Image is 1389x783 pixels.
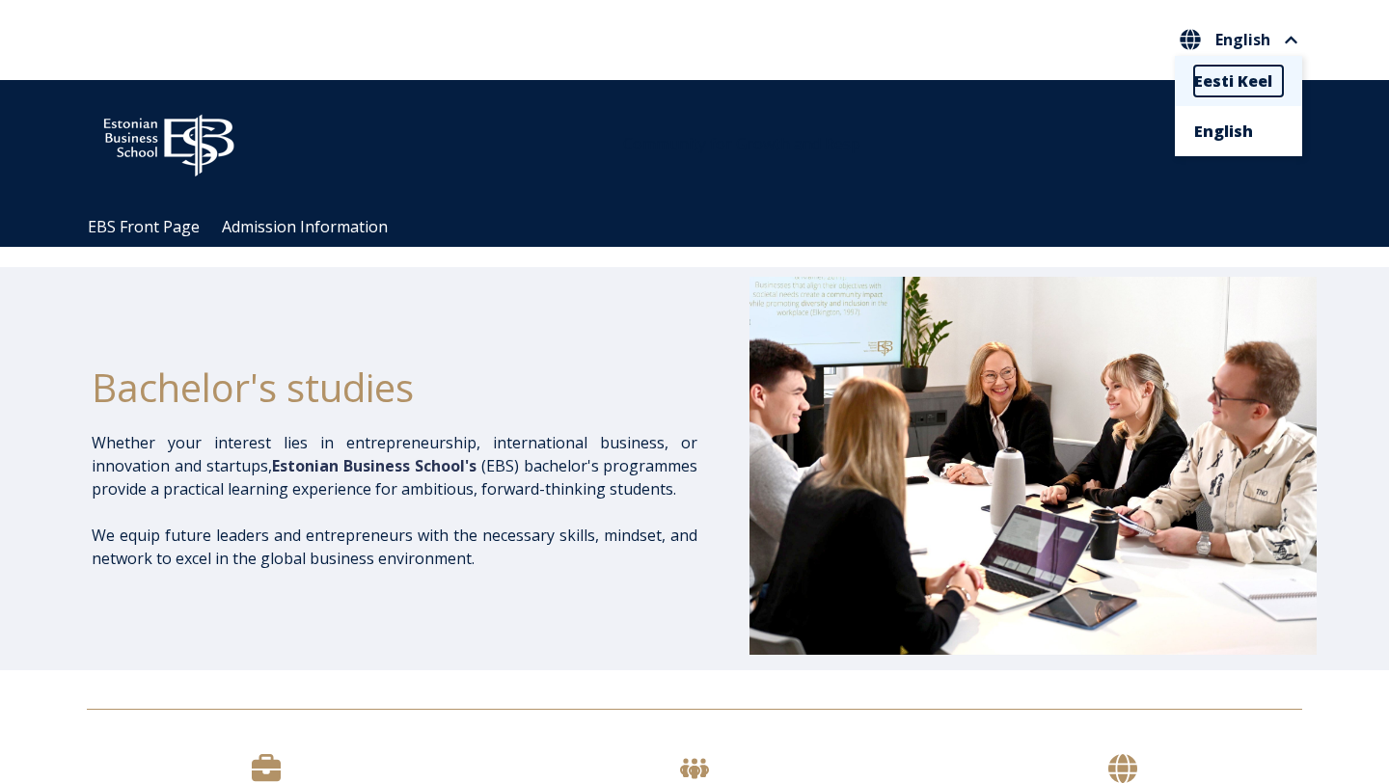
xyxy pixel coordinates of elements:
a: English [1194,116,1283,147]
a: EBS Front Page [88,216,200,237]
span: Estonian Business School's [272,455,477,476]
img: ebs_logo2016_white [87,99,251,182]
span: English [1215,32,1270,47]
h1: Bachelor's studies [92,364,697,412]
div: Navigation Menu [77,207,1331,247]
p: Whether your interest lies in entrepreneurship, international business, or innovation and startup... [92,431,697,500]
nav: Select your language [1175,24,1302,56]
a: Admission Information [222,216,388,237]
img: Bachelor's at EBS [749,277,1317,655]
p: We equip future leaders and entrepreneurs with the necessary skills, mindset, and network to exce... [92,524,697,570]
span: Community for Growth and Resp [623,133,860,154]
button: English [1175,24,1302,55]
a: Eesti Keel [1194,66,1283,96]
